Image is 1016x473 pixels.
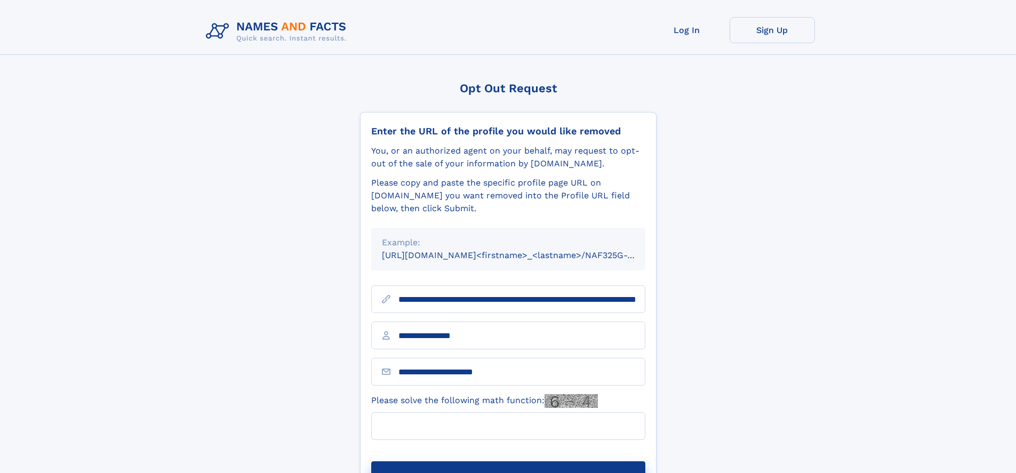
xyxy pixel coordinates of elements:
div: Enter the URL of the profile you would like removed [371,125,645,137]
small: [URL][DOMAIN_NAME]<firstname>_<lastname>/NAF325G-xxxxxxxx [382,250,666,260]
a: Log In [644,17,730,43]
div: Please copy and paste the specific profile page URL on [DOMAIN_NAME] you want removed into the Pr... [371,177,645,215]
div: Example: [382,236,635,249]
label: Please solve the following math function: [371,394,598,408]
a: Sign Up [730,17,815,43]
div: You, or an authorized agent on your behalf, may request to opt-out of the sale of your informatio... [371,145,645,170]
img: Logo Names and Facts [202,17,355,46]
div: Opt Out Request [360,82,657,95]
